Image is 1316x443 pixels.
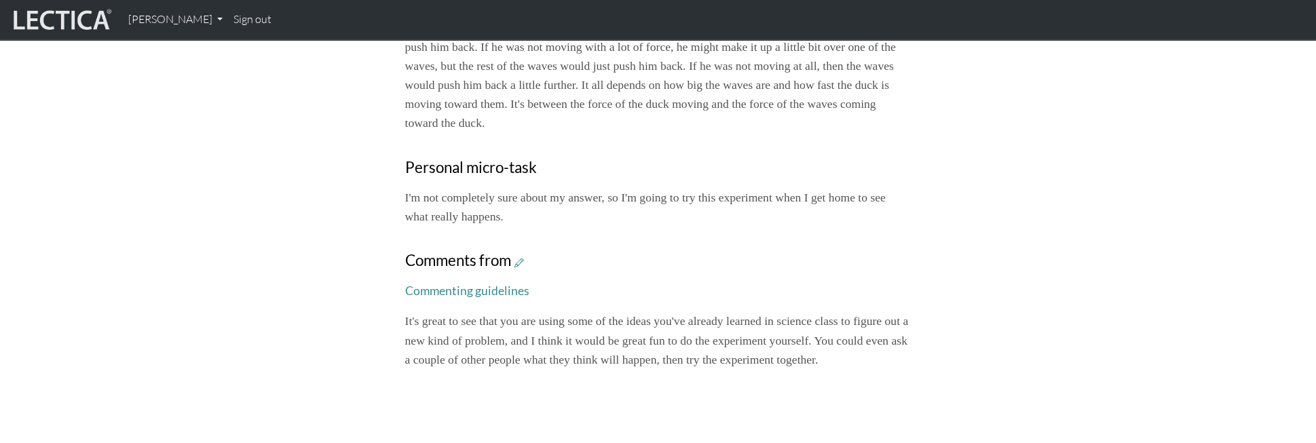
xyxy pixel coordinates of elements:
h3: Comments from [405,252,911,270]
h3: Personal micro-task [405,159,911,177]
img: lecticalive [10,7,112,33]
a: Commenting guidelines [405,284,529,298]
a: Sign out [228,5,277,34]
a: [PERSON_NAME] [123,5,228,34]
p: It's great to see that you are using some of the ideas you've already learned in science class to... [405,311,911,368]
p: I'm not completely sure about my answer, so I'm going to try this experiment when I get home to s... [405,188,911,226]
